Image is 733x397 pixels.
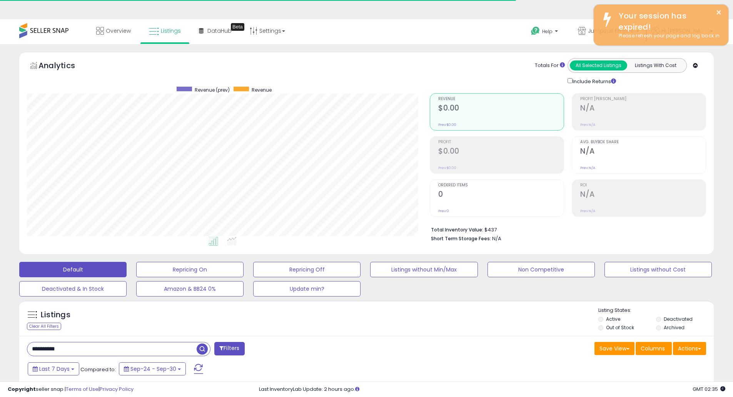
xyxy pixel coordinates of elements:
[613,32,723,40] div: Please refresh your page and log back in
[580,183,706,188] span: ROI
[673,342,706,355] button: Actions
[27,323,61,330] div: Clear All Filters
[492,235,501,242] span: N/A
[438,140,564,144] span: Profit
[562,77,625,85] div: Include Returns
[580,166,595,170] small: Prev: N/A
[253,281,361,296] button: Update min?
[664,316,693,322] label: Deactivated
[161,27,181,35] span: Listings
[594,342,634,355] button: Save View
[531,26,540,36] i: Get Help
[580,97,706,101] span: Profit [PERSON_NAME]
[580,209,595,213] small: Prev: N/A
[41,310,70,320] h5: Listings
[431,226,483,233] b: Total Inventory Value:
[8,385,36,393] strong: Copyright
[542,28,553,35] span: Help
[193,19,237,42] a: DataHub
[19,262,127,277] button: Default
[90,19,137,42] a: Overview
[214,342,244,355] button: Filters
[438,122,456,127] small: Prev: $0.00
[588,27,634,35] span: Jumpsuit Empire
[604,262,712,277] button: Listings without Cost
[636,342,672,355] button: Columns
[627,60,684,70] button: Listings With Cost
[259,386,725,393] div: Last InventoryLab Update: 2 hours ago.
[253,262,361,277] button: Repricing Off
[38,60,90,73] h5: Analytics
[438,183,564,188] span: Ordered Items
[431,235,491,242] b: Short Term Storage Fees:
[252,87,272,93] span: Revenue
[438,147,564,157] h2: $0.00
[136,262,244,277] button: Repricing On
[19,281,127,296] button: Deactivated & In Stock
[664,324,685,331] label: Archived
[106,27,131,35] span: Overview
[130,365,176,373] span: Sep-24 - Sep-30
[39,365,70,373] span: Last 7 Days
[606,316,620,322] label: Active
[535,62,565,69] div: Totals For
[580,140,706,144] span: Avg. Buybox Share
[580,147,706,157] h2: N/A
[80,366,116,373] span: Compared to:
[431,224,700,234] li: $437
[488,262,595,277] button: Non Competitive
[119,362,186,375] button: Sep-24 - Sep-30
[606,324,634,331] label: Out of Stock
[641,345,665,352] span: Columns
[438,104,564,114] h2: $0.00
[207,27,232,35] span: DataHub
[525,20,566,44] a: Help
[136,281,244,296] button: Amazon & BB24 0%
[438,97,564,101] span: Revenue
[438,190,564,200] h2: 0
[693,385,725,393] span: 2025-10-12 02:35 GMT
[195,87,230,93] span: Revenue (prev)
[28,362,79,375] button: Last 7 Days
[438,209,449,213] small: Prev: 0
[231,23,244,31] div: Tooltip anchor
[66,385,99,393] a: Terms of Use
[580,104,706,114] h2: N/A
[580,190,706,200] h2: N/A
[438,166,456,170] small: Prev: $0.00
[8,386,134,393] div: seller snap | |
[598,307,714,314] p: Listing States:
[572,19,645,44] a: Jumpsuit Empire
[244,19,291,42] a: Settings
[143,19,187,42] a: Listings
[580,122,595,127] small: Prev: N/A
[370,262,478,277] button: Listings without Min/Max
[570,60,627,70] button: All Selected Listings
[100,385,134,393] a: Privacy Policy
[613,10,723,32] div: Your session has expired!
